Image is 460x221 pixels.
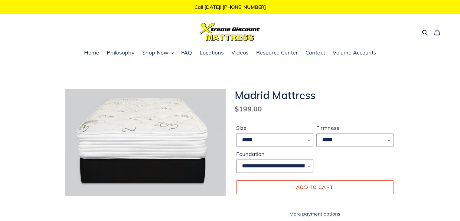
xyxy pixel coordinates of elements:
span: Resource Center [256,49,298,56]
span: Volume Accounts [333,49,376,56]
a: More payment options [236,210,393,217]
a: Locations [197,48,227,58]
span: Contact [305,49,325,56]
a: Contact [302,48,328,58]
label: Firmness [316,124,393,132]
label: Size [236,124,313,132]
button: Shop Now [139,48,177,58]
a: FAQ [178,48,195,58]
button: Add to cart [236,180,393,194]
span: Add to cart [296,184,333,190]
span: FAQ [181,49,192,56]
a: Home [81,48,102,58]
span: Shop Now [142,49,168,56]
a: Philosophy [104,48,138,58]
span: Home [84,49,99,56]
span: Philosophy [107,49,135,56]
span: Videos [231,49,249,56]
span: Locations [200,49,224,56]
a: Volume Accounts [330,48,379,58]
label: Foundation [236,150,313,158]
h1: Madrid Mattress [235,89,395,101]
a: Resource Center [253,48,301,58]
img: Xtreme Discount Mattress [200,23,260,41]
span: $199.00 [235,104,262,113]
a: Videos [228,48,252,58]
